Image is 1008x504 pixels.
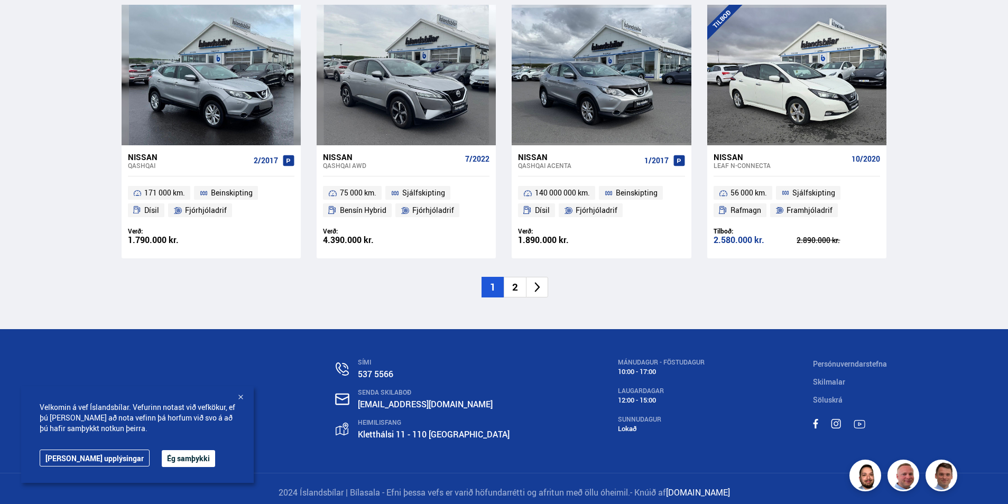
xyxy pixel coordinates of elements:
span: 2/2017 [254,156,278,165]
img: n0V2lOsqF3l1V2iz.svg [336,362,349,376]
img: FbJEzSuNWCJXmdc-.webp [927,461,959,493]
img: gp4YpyYFnEr45R34.svg [336,423,348,436]
button: Ég samþykki [162,450,215,467]
span: Dísil [535,204,550,217]
div: 2.890.000 kr. [797,237,880,244]
div: Qashqai AWD [323,162,461,169]
div: 12:00 - 15:00 [618,396,705,404]
a: Nissan Qashqai 2/2017 171 000 km. Beinskipting Dísil Fjórhjóladrif Verð: 1.790.000 kr. [122,145,301,258]
span: Fjórhjóladrif [412,204,454,217]
div: 10:00 - 17:00 [618,368,705,376]
span: 56 000 km. [730,186,767,199]
span: 1/2017 [644,156,669,165]
span: 7/2022 [465,155,489,163]
div: Verð: [518,227,602,235]
p: 2024 Íslandsbílar | Bílasala - Efni þessa vefs er varið höfundarrétti og afritun með öllu óheimil. [122,487,887,499]
li: 1 [482,277,504,297]
div: MÁNUDAGUR - FÖSTUDAGUR [618,359,705,366]
img: nHj8e-n-aHgjukTg.svg [335,393,349,405]
span: 171 000 km. [144,186,185,199]
img: TPE2foN3MBv8dG_-.svg [854,420,865,428]
div: 2.580.000 kr. [714,236,797,245]
a: Nissan Leaf N-CONNECTA 10/2020 56 000 km. Sjálfskipting Rafmagn Framhjóladrif Tilboð: 2.580.000 k... [707,145,886,258]
span: - Knúið af [630,487,666,498]
div: Qashqai [128,162,249,169]
div: SENDA SKILABOÐ [358,389,510,396]
span: 10/2020 [852,155,880,163]
a: [EMAIL_ADDRESS][DOMAIN_NAME] [358,398,493,410]
button: Opna LiveChat spjallviðmót [8,4,40,36]
div: SÍMI [358,359,510,366]
span: Velkomin á vef Íslandsbílar. Vefurinn notast við vefkökur, ef þú [PERSON_NAME] að nota vefinn þá ... [40,402,235,434]
a: Kletthálsi 11 - 110 [GEOGRAPHIC_DATA] [358,428,510,440]
a: Söluskrá [813,395,843,405]
span: Fjórhjóladrif [185,204,227,217]
span: Beinskipting [211,186,253,199]
div: Nissan [518,152,640,162]
a: Nissan Qashqai ACENTA 1/2017 140 000 000 km. Beinskipting Dísil Fjórhjóladrif Verð: 1.890.000 kr. [512,145,691,258]
span: Framhjóladrif [787,204,833,217]
span: Rafmagn [730,204,761,217]
div: HEIMILISFANG [358,419,510,426]
img: siFngHWaQ9KaOqBr.png [889,461,921,493]
li: 2 [504,277,526,297]
div: 1.790.000 kr. [128,236,211,245]
a: Nissan Qashqai AWD 7/2022 75 000 km. Sjálfskipting Bensín Hybrid Fjórhjóladrif Verð: 4.390.000 kr. [317,145,496,258]
div: Nissan [323,152,461,162]
img: nhp88E3Fdnt1Opn2.png [851,461,883,493]
div: LAUGARDAGAR [618,387,705,395]
a: Skilmalar [813,377,845,387]
span: 75 000 km. [340,186,376,199]
a: Persónuverndarstefna [813,359,887,369]
div: SUNNUDAGUR [618,416,705,423]
a: 537 5566 [358,368,393,380]
span: Beinskipting [616,186,658,199]
div: Nissan [128,152,249,162]
div: Nissan [714,152,847,162]
a: [DOMAIN_NAME] [666,487,730,498]
span: Sjálfskipting [402,186,445,199]
img: sWpC3iNHV7nfMC_m.svg [813,419,818,428]
div: Leaf N-CONNECTA [714,162,847,169]
span: Dísil [144,204,159,217]
span: Fjórhjóladrif [576,204,617,217]
a: [PERSON_NAME] upplýsingar [40,450,150,466]
div: 1.890.000 kr. [518,236,602,245]
div: Verð: [128,227,211,235]
div: Qashqai ACENTA [518,162,640,169]
div: 4.390.000 kr. [323,236,406,245]
div: Verð: [323,227,406,235]
div: Tilboð: [714,227,797,235]
span: Bensín Hybrid [340,204,386,217]
span: Sjálfskipting [792,186,835,199]
div: Lokað [618,425,705,433]
span: 140 000 000 km. [535,186,590,199]
img: MACT0LfU9bBTv6h5.svg [831,419,841,428]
